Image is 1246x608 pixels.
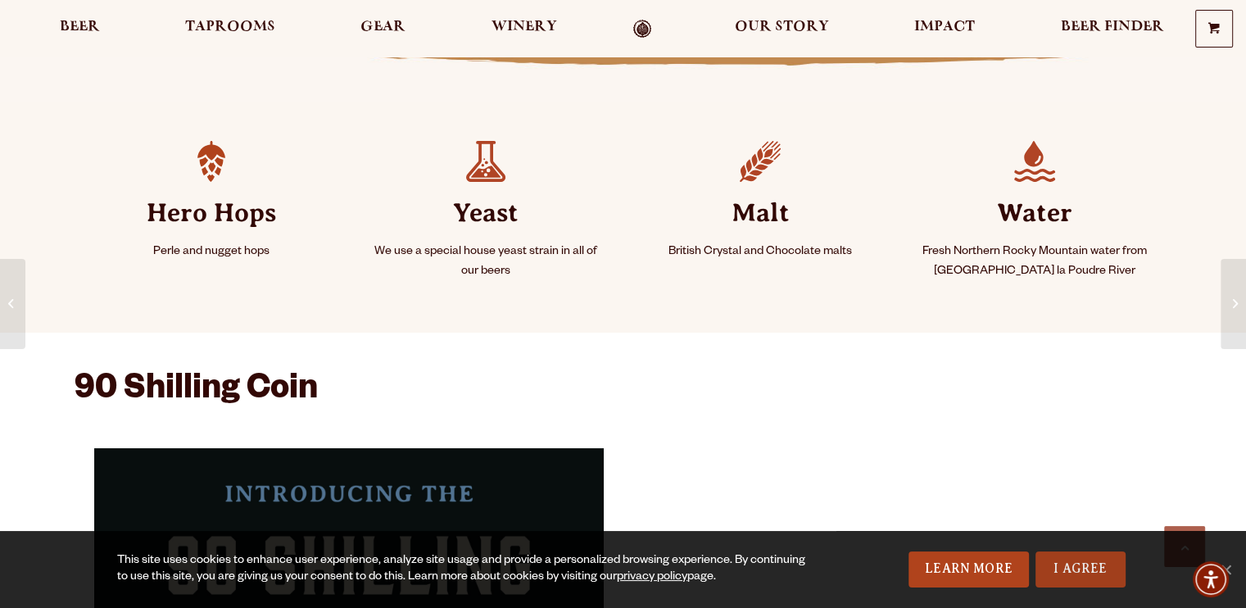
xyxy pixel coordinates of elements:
p: We use a special house yeast strain in all of our beers [369,243,604,282]
a: Beer [49,20,111,39]
span: Beer Finder [1060,20,1163,34]
a: I Agree [1035,551,1126,588]
span: Impact [914,20,975,34]
p: British Crystal and Chocolate malts [643,243,878,262]
a: Gear [350,20,416,39]
p: Fresh Northern Rocky Mountain water from [GEOGRAPHIC_DATA] la Poudre River [918,243,1153,282]
strong: Yeast [369,182,604,243]
a: Beer Finder [1049,20,1174,39]
div: This site uses cookies to enhance user experience, analyze site usage and provide a personalized ... [117,553,816,586]
a: privacy policy [617,571,687,584]
strong: Malt [643,182,878,243]
a: Odell Home [612,20,673,39]
a: Winery [481,20,568,39]
a: Our Story [724,20,840,39]
span: Beer [60,20,100,34]
span: Our Story [735,20,829,34]
a: Taprooms [174,20,286,39]
strong: Water [918,182,1153,243]
a: Learn More [908,551,1029,588]
a: Scroll to top [1164,526,1205,567]
span: Winery [492,20,557,34]
p: Perle and nugget hops [94,243,329,262]
strong: Hero Hops [94,182,329,243]
span: Taprooms [185,20,275,34]
div: Accessibility Menu [1193,561,1229,597]
span: Gear [360,20,406,34]
h2: 90 Shilling Coin [75,372,1172,411]
a: Impact [904,20,985,39]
